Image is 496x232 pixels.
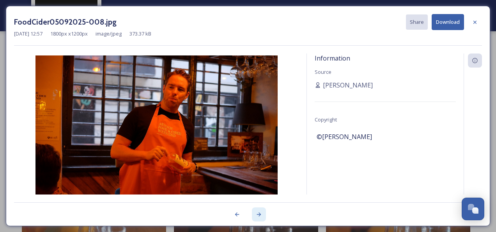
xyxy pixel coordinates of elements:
[14,30,43,37] span: [DATE] 12:57
[129,30,151,37] span: 373.37 kB
[96,30,122,37] span: image/jpeg
[315,68,331,75] span: Source
[315,116,337,123] span: Copyright
[14,16,117,28] h3: FoodCider05092025-008.jpg
[462,198,484,220] button: Open Chat
[323,80,373,90] span: [PERSON_NAME]
[432,14,464,30] button: Download
[406,14,428,30] button: Share
[14,55,299,217] img: FoodCider05092025-008.jpg
[50,30,88,37] span: 1800 px x 1200 px
[315,54,350,62] span: Information
[317,132,372,141] span: ©[PERSON_NAME]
